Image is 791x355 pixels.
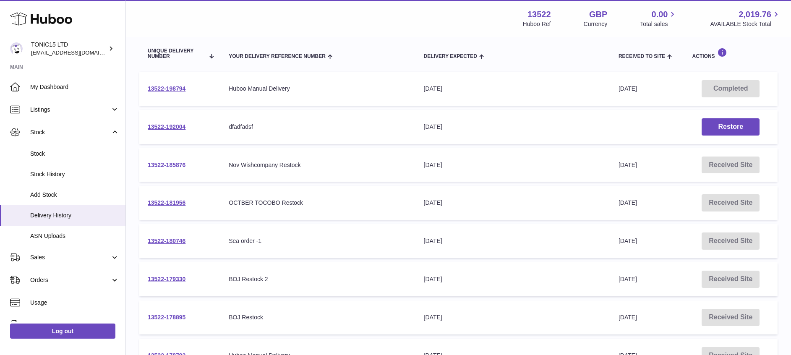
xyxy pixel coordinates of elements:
span: Delivery Expected [424,54,477,59]
span: Add Stock [30,191,119,199]
span: [DATE] [619,276,637,282]
span: Unique Delivery Number [148,48,205,59]
span: 2,019.76 [739,9,771,20]
div: Huboo Manual Delivery [229,85,407,93]
img: internalAdmin-13522@internal.huboo.com [10,42,23,55]
span: Usage [30,299,119,307]
a: 13522-181956 [148,199,185,206]
strong: 13522 [527,9,551,20]
a: 13522-185876 [148,162,185,168]
div: Sea order -1 [229,237,407,245]
span: 0.00 [652,9,668,20]
span: Total sales [640,20,677,28]
span: [DATE] [619,314,637,321]
a: 13522-179330 [148,276,185,282]
a: Log out [10,324,115,339]
div: [DATE] [424,275,602,283]
span: Stock History [30,170,119,178]
div: [DATE] [424,123,602,131]
span: [DATE] [619,199,637,206]
span: [DATE] [619,162,637,168]
span: [EMAIL_ADDRESS][DOMAIN_NAME] [31,49,123,56]
span: Stock [30,150,119,158]
div: [DATE] [424,199,602,207]
span: [DATE] [619,85,637,92]
a: 2,019.76 AVAILABLE Stock Total [710,9,781,28]
div: Huboo Ref [523,20,551,28]
div: [DATE] [424,313,602,321]
div: [DATE] [424,237,602,245]
a: 13522-178895 [148,314,185,321]
div: [DATE] [424,85,602,93]
div: BOJ Restock 2 [229,275,407,283]
div: Currency [584,20,608,28]
span: ASN Uploads [30,232,119,240]
div: dfadfadsf [229,123,407,131]
a: 0.00 Total sales [640,9,677,28]
span: Orders [30,276,110,284]
span: Received to Site [619,54,665,59]
a: 13522-180746 [148,238,185,244]
span: Delivery History [30,211,119,219]
div: BOJ Restock [229,313,407,321]
div: Nov Wishcompany Restock [229,161,407,169]
div: Actions [692,48,769,59]
span: [DATE] [619,238,637,244]
span: My Dashboard [30,83,119,91]
div: TONIC15 LTD [31,41,107,57]
span: AVAILABLE Stock Total [710,20,781,28]
div: [DATE] [424,161,602,169]
span: Your Delivery Reference Number [229,54,326,59]
strong: GBP [589,9,607,20]
a: 13522-198794 [148,85,185,92]
a: 13522-192004 [148,123,185,130]
span: Stock [30,128,110,136]
span: Sales [30,253,110,261]
button: Restore [702,118,760,136]
span: Listings [30,106,110,114]
div: OCTBER TOCOBO Restock [229,199,407,207]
